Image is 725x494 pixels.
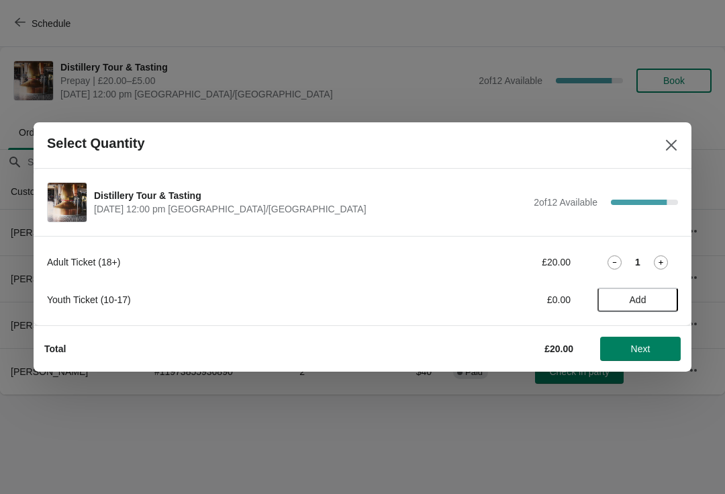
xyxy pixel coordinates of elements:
[47,136,145,151] h2: Select Quantity
[600,337,681,361] button: Next
[544,343,573,354] strong: £20.00
[47,293,420,306] div: Youth Ticket (10-17)
[48,183,87,222] img: Distillery Tour & Tasting | | August 17 | 12:00 pm Europe/London
[630,294,646,305] span: Add
[47,255,420,269] div: Adult Ticket (18+)
[659,133,683,157] button: Close
[94,202,527,216] span: [DATE] 12:00 pm [GEOGRAPHIC_DATA]/[GEOGRAPHIC_DATA]
[94,189,527,202] span: Distillery Tour & Tasting
[534,197,597,208] span: 2 of 12 Available
[631,343,650,354] span: Next
[44,343,66,354] strong: Total
[446,293,571,306] div: £0.00
[597,288,678,312] button: Add
[635,255,640,269] strong: 1
[446,255,571,269] div: £20.00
